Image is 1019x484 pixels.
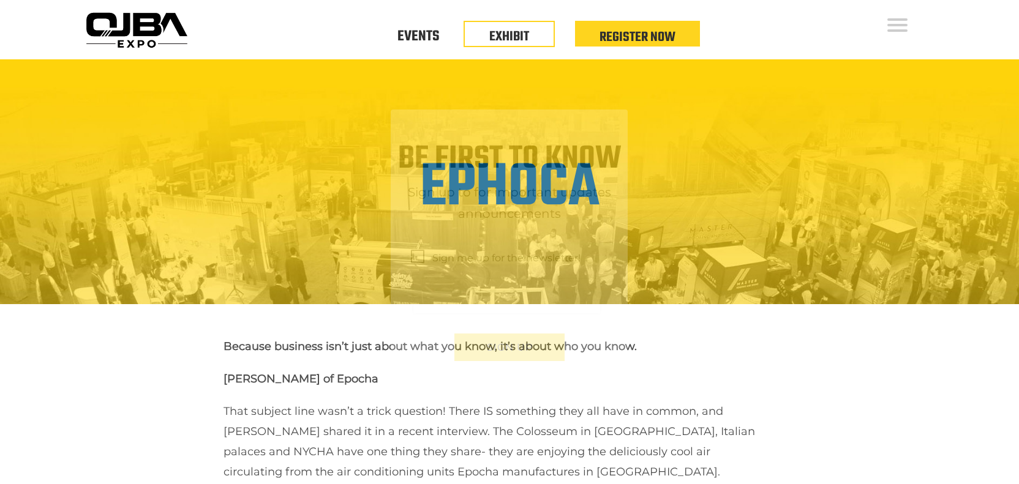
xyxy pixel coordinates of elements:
[600,27,675,48] a: Register Now
[391,140,628,179] h1: Be first to know
[224,401,759,482] p: That subject line wasn’t a trick question! There IS something they all have in common, and [PERSO...
[489,26,529,47] a: EXHIBIT
[224,372,378,385] strong: [PERSON_NAME] of Epocha
[454,333,565,361] button: Sign up
[411,250,581,266] span: Sign me up for the newsletter!
[391,182,628,225] p: Sign up to for important updates announcements
[224,340,637,353] strong: Because business isn’t just about what you know, it’s about who you know.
